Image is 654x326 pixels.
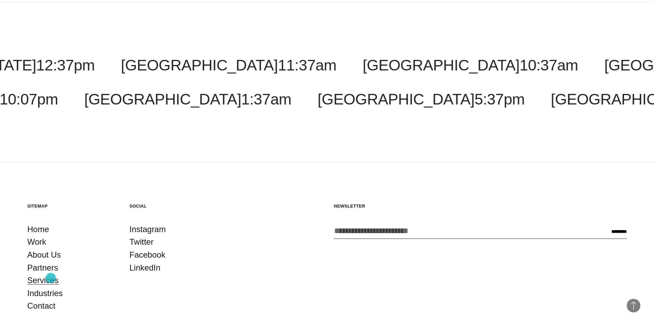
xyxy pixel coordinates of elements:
[27,261,58,274] a: Partners
[27,203,116,209] h5: Sitemap
[129,235,154,248] a: Twitter
[121,56,337,74] a: [GEOGRAPHIC_DATA]11:37am
[27,287,63,300] a: Industries
[129,223,166,236] a: Instagram
[27,299,56,312] a: Contact
[36,56,95,74] span: 12:37pm
[129,248,165,261] a: Facebook
[84,91,291,108] a: [GEOGRAPHIC_DATA]1:37am
[519,56,578,74] span: 10:37am
[27,235,46,248] a: Work
[627,299,640,312] button: Back to Top
[241,91,291,108] span: 1:37am
[129,261,160,274] a: LinkedIn
[317,91,525,108] a: [GEOGRAPHIC_DATA]5:37pm
[27,223,49,236] a: Home
[363,56,578,74] a: [GEOGRAPHIC_DATA]10:37am
[27,274,59,287] a: Services
[334,203,627,209] h5: Newsletter
[474,91,525,108] span: 5:37pm
[278,56,337,74] span: 11:37am
[129,203,218,209] h5: Social
[27,248,61,261] a: About Us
